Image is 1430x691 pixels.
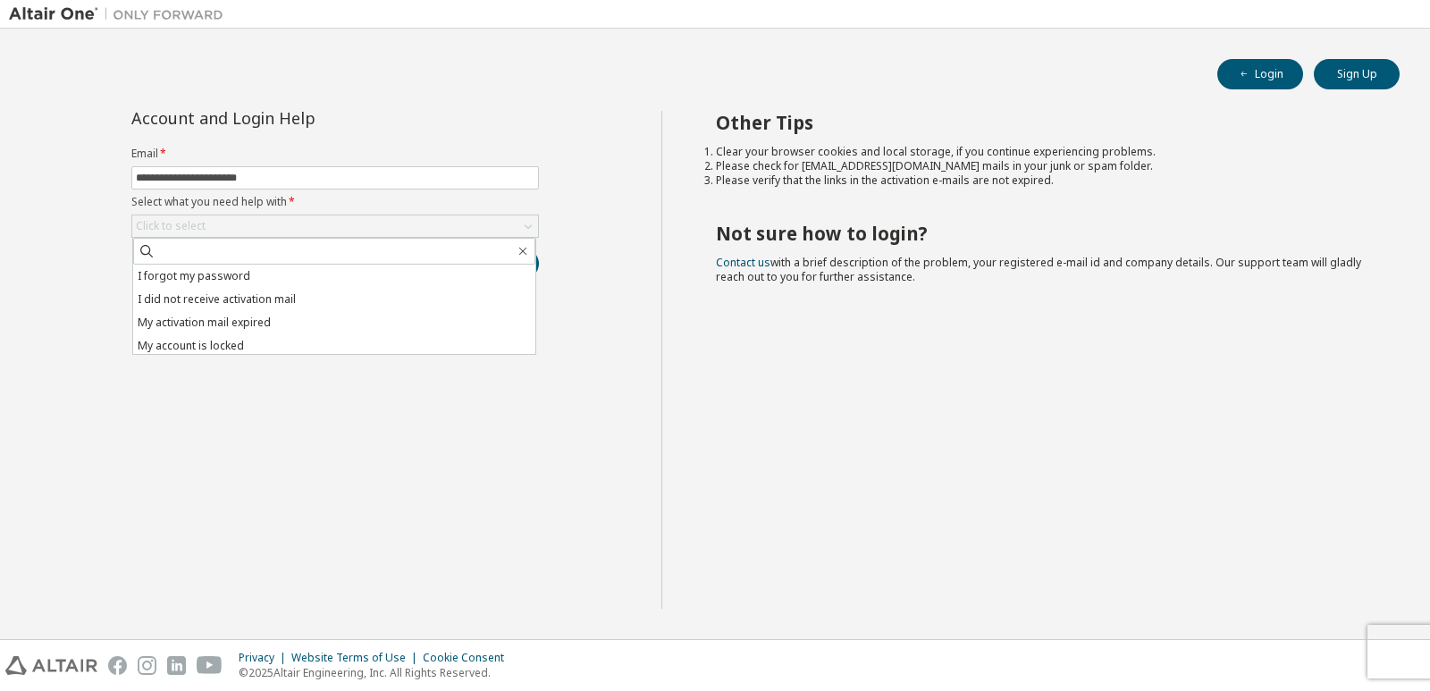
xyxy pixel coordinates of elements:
[291,651,423,665] div: Website Terms of Use
[5,656,97,675] img: altair_logo.svg
[716,145,1368,159] li: Clear your browser cookies and local storage, if you continue experiencing problems.
[133,265,535,288] li: I forgot my password
[132,215,538,237] div: Click to select
[716,222,1368,245] h2: Not sure how to login?
[167,656,186,675] img: linkedin.svg
[716,255,1361,284] span: with a brief description of the problem, your registered e-mail id and company details. Our suppo...
[716,111,1368,134] h2: Other Tips
[1217,59,1303,89] button: Login
[197,656,223,675] img: youtube.svg
[131,195,539,209] label: Select what you need help with
[423,651,515,665] div: Cookie Consent
[131,111,458,125] div: Account and Login Help
[138,656,156,675] img: instagram.svg
[716,173,1368,188] li: Please verify that the links in the activation e-mails are not expired.
[136,219,206,233] div: Click to select
[239,651,291,665] div: Privacy
[9,5,232,23] img: Altair One
[131,147,539,161] label: Email
[108,656,127,675] img: facebook.svg
[716,255,770,270] a: Contact us
[239,665,515,680] p: © 2025 Altair Engineering, Inc. All Rights Reserved.
[716,159,1368,173] li: Please check for [EMAIL_ADDRESS][DOMAIN_NAME] mails in your junk or spam folder.
[1314,59,1400,89] button: Sign Up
